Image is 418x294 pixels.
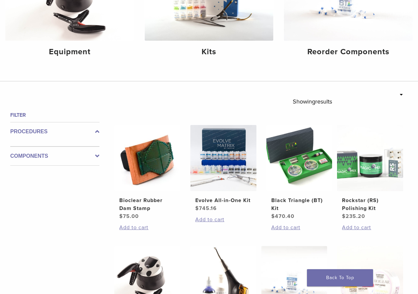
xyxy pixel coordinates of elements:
h4: Reorder Components [289,46,407,58]
h2: Rockstar (RS) Polishing Kit [342,196,398,212]
span: $ [195,205,199,212]
bdi: 470.40 [271,213,294,220]
bdi: 235.20 [342,213,365,220]
span: $ [342,213,346,220]
a: Evolve All-in-One KitEvolve All-in-One Kit $745.16 [190,125,256,212]
label: Components [10,152,99,160]
p: Showing results [293,95,332,108]
a: Add to cart: “Evolve All-in-One Kit” [195,216,251,224]
a: Add to cart: “Bioclear Rubber Dam Stamp” [119,224,175,231]
h2: Black Triangle (BT) Kit [271,196,327,212]
a: Add to cart: “Black Triangle (BT) Kit” [271,224,327,231]
img: Evolve All-in-One Kit [190,125,256,191]
img: Black Triangle (BT) Kit [266,125,332,191]
bdi: 75.00 [119,213,139,220]
img: Bioclear Rubber Dam Stamp [114,125,180,191]
a: Add to cart: “Rockstar (RS) Polishing Kit” [342,224,398,231]
h4: Filter [10,111,99,119]
a: Bioclear Rubber Dam StampBioclear Rubber Dam Stamp $75.00 [114,125,180,220]
span: $ [119,213,123,220]
h2: Bioclear Rubber Dam Stamp [119,196,175,212]
bdi: 745.16 [195,205,217,212]
label: Procedures [10,128,99,136]
a: Black Triangle (BT) KitBlack Triangle (BT) Kit $470.40 [266,125,332,220]
h2: Evolve All-in-One Kit [195,196,251,204]
span: $ [271,213,275,220]
a: Rockstar (RS) Polishing KitRockstar (RS) Polishing Kit $235.20 [337,125,403,220]
h4: Kits [150,46,268,58]
img: Rockstar (RS) Polishing Kit [337,125,403,191]
a: Back To Top [307,269,373,286]
h4: Equipment [11,46,129,58]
